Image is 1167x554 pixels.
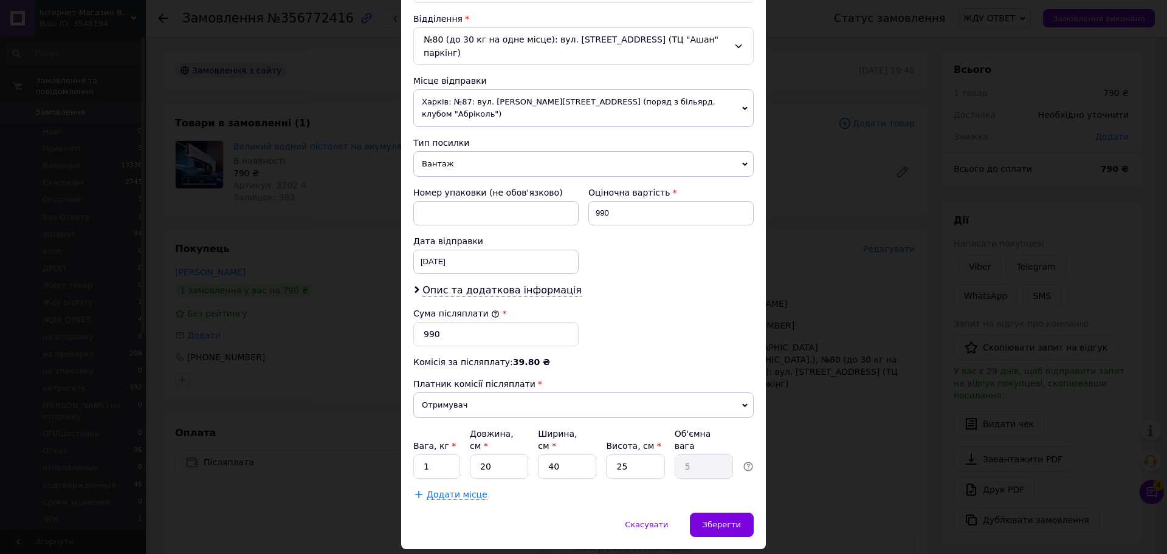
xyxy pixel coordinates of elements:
[413,441,456,451] label: Вага, кг
[675,428,733,452] div: Об'ємна вага
[413,356,754,368] div: Комісія за післяплату:
[422,284,582,296] span: Опис та додаткова інформація
[413,392,754,418] span: Отримувач
[427,490,487,500] span: Додати місце
[413,151,754,177] span: Вантаж
[413,379,535,389] span: Платник комісії післяплати
[413,309,500,318] label: Сума післяплати
[606,441,661,451] label: Висота, см
[588,186,754,199] div: Оціночна вартість
[413,186,579,199] div: Номер упаковки (не обов'язково)
[413,13,754,25] div: Відділення
[513,357,550,367] span: 39.80 ₴
[703,520,741,529] span: Зберегти
[625,520,668,529] span: Скасувати
[413,27,754,65] div: №80 (до 30 кг на одне місце): вул. [STREET_ADDRESS] (ТЦ "Ашан" паркінг)
[413,89,754,127] span: Харків: №87: вул. [PERSON_NAME][STREET_ADDRESS] (поряд з більярд. клубом "Абріколь")
[413,76,487,86] span: Місце відправки
[413,235,579,247] div: Дата відправки
[538,429,577,451] label: Ширина, см
[413,138,469,148] span: Тип посилки
[470,429,514,451] label: Довжина, см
